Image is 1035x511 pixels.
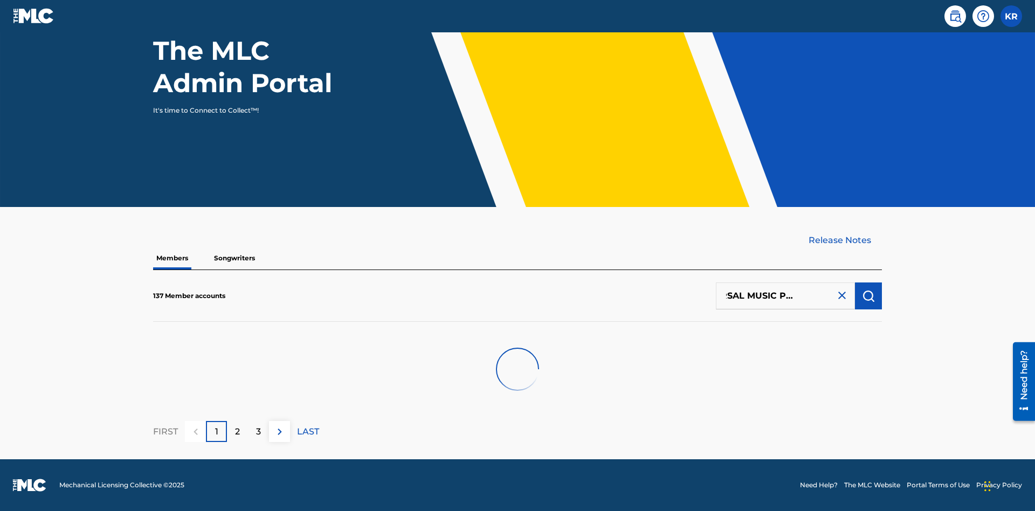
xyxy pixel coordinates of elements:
[844,480,900,490] a: The MLC Website
[13,8,54,24] img: MLC Logo
[153,106,340,115] p: It's time to Connect to Collect™!
[256,425,261,438] p: 3
[716,282,855,309] input: Search Members
[273,425,286,438] img: right
[836,289,848,302] img: close
[153,247,191,270] p: Members
[1000,5,1022,27] div: User Menu
[907,480,970,490] a: Portal Terms of Use
[1005,338,1035,426] iframe: Resource Center
[981,459,1035,511] iframe: Chat Widget
[800,480,838,490] a: Need Help?
[13,479,46,492] img: logo
[984,470,991,502] div: Drag
[493,344,542,393] img: preloader
[211,247,258,270] p: Songwriters
[972,5,994,27] div: Help
[809,234,882,247] a: Release Notes
[153,425,178,438] p: FIRST
[153,2,355,99] h1: Welcome to The MLC Admin Portal
[977,10,990,23] img: help
[153,291,225,301] p: 137 Member accounts
[949,10,962,23] img: search
[235,425,240,438] p: 2
[215,425,218,438] p: 1
[944,5,966,27] a: Public Search
[976,480,1022,490] a: Privacy Policy
[59,480,184,490] span: Mechanical Licensing Collective © 2025
[297,425,319,438] p: LAST
[862,289,875,302] img: Search Works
